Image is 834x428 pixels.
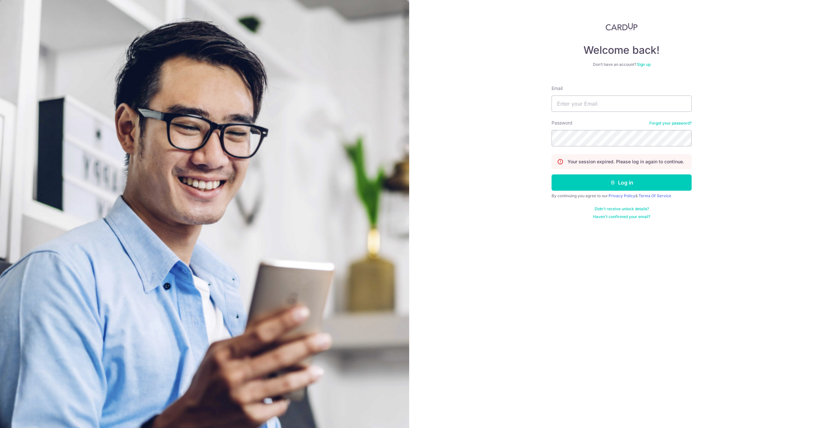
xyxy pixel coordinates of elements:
[552,62,692,67] div: Don’t have an account?
[593,214,650,219] a: Haven't confirmed your email?
[552,120,572,126] label: Password
[639,193,671,198] a: Terms Of Service
[649,121,692,126] a: Forgot your password?
[552,96,692,112] input: Enter your Email
[552,193,692,199] div: By continuing you agree to our &
[595,206,649,212] a: Didn't receive unlock details?
[637,62,651,67] a: Sign up
[568,158,684,165] p: Your session expired. Please log in again to continue.
[552,174,692,191] button: Log in
[606,23,638,31] img: CardUp Logo
[552,85,563,92] label: Email
[609,193,635,198] a: Privacy Policy
[552,44,692,57] h4: Welcome back!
